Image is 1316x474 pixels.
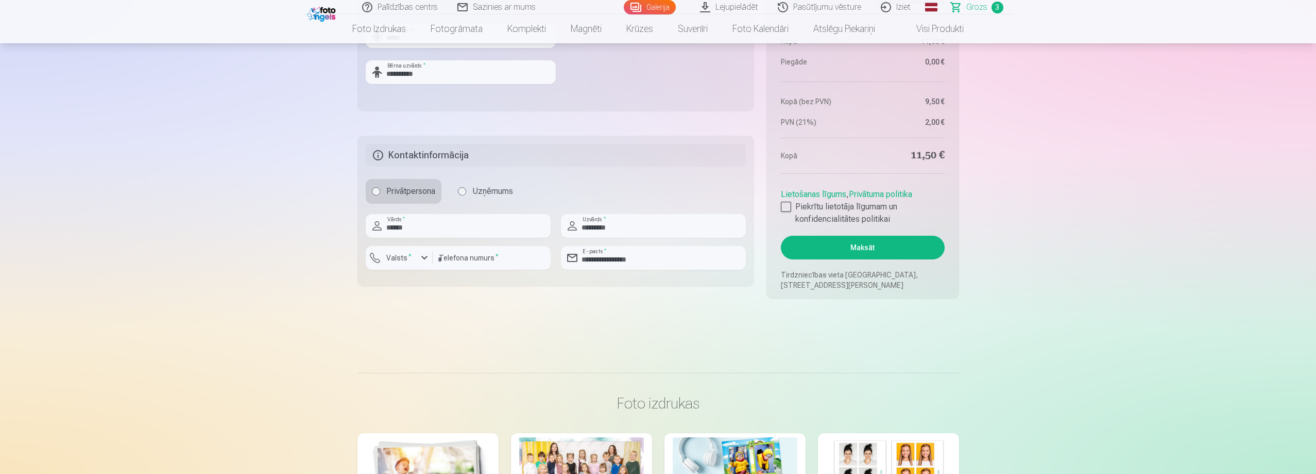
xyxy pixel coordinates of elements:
[781,149,858,163] dt: Kopā
[781,270,944,290] p: Tirdzniecības vieta [GEOGRAPHIC_DATA], [STREET_ADDRESS][PERSON_NAME]
[382,253,416,263] label: Valsts
[868,117,945,127] dd: 2,00 €
[366,394,951,413] h3: Foto izdrukas
[372,187,380,195] input: Privātpersona
[781,184,944,225] div: ,
[781,57,858,67] dt: Piegāde
[458,187,466,195] input: Uzņēmums
[720,14,801,43] a: Foto kalendāri
[781,96,858,107] dt: Kopā (bez PVN)
[801,14,887,43] a: Atslēgu piekariņi
[418,14,495,43] a: Fotogrāmata
[366,144,746,167] h5: Kontaktinformācija
[340,14,418,43] a: Foto izdrukas
[495,14,558,43] a: Komplekti
[307,4,338,22] img: /fa1
[366,246,433,270] button: Valsts*
[366,179,441,204] label: Privātpersona
[966,1,987,13] span: Grozs
[781,117,858,127] dt: PVN (21%)
[868,149,945,163] dd: 11,50 €
[868,57,945,67] dd: 0,00 €
[614,14,665,43] a: Krūzes
[849,189,912,199] a: Privātuma politika
[665,14,720,43] a: Suvenīri
[781,201,944,225] label: Piekrītu lietotāja līgumam un konfidencialitātes politikai
[781,189,846,199] a: Lietošanas līgums
[558,14,614,43] a: Magnēti
[781,236,944,259] button: Maksāt
[452,179,519,204] label: Uzņēmums
[868,96,945,107] dd: 9,50 €
[887,14,976,43] a: Visi produkti
[992,2,1003,13] span: 3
